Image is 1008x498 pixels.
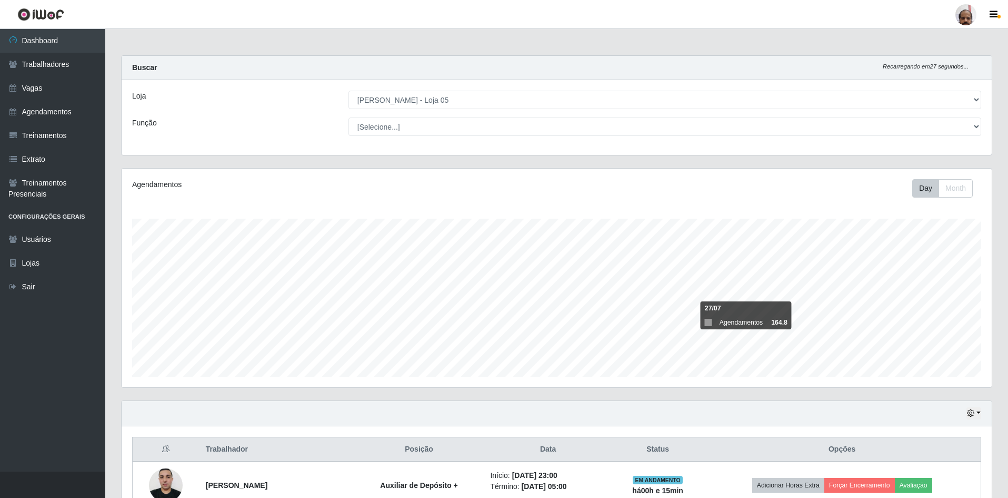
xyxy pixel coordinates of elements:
time: [DATE] 23:00 [512,471,557,480]
li: Início: [490,470,606,481]
th: Trabalhador [199,437,354,462]
th: Data [484,437,612,462]
div: Toolbar with button groups [912,179,981,198]
li: Término: [490,481,606,492]
th: Posição [354,437,484,462]
button: Forçar Encerramento [824,478,895,493]
i: Recarregando em 27 segundos... [883,63,969,70]
strong: Buscar [132,63,157,72]
th: Opções [703,437,981,462]
button: Month [939,179,973,198]
button: Day [912,179,939,198]
button: Adicionar Horas Extra [752,478,824,493]
label: Loja [132,91,146,102]
span: EM ANDAMENTO [633,476,683,484]
strong: há 00 h e 15 min [632,486,683,495]
label: Função [132,118,157,129]
div: Agendamentos [132,179,477,190]
div: First group [912,179,973,198]
img: CoreUI Logo [17,8,64,21]
th: Status [612,437,703,462]
strong: [PERSON_NAME] [206,481,267,490]
strong: Auxiliar de Depósito + [380,481,457,490]
time: [DATE] 05:00 [522,482,567,491]
button: Avaliação [895,478,932,493]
